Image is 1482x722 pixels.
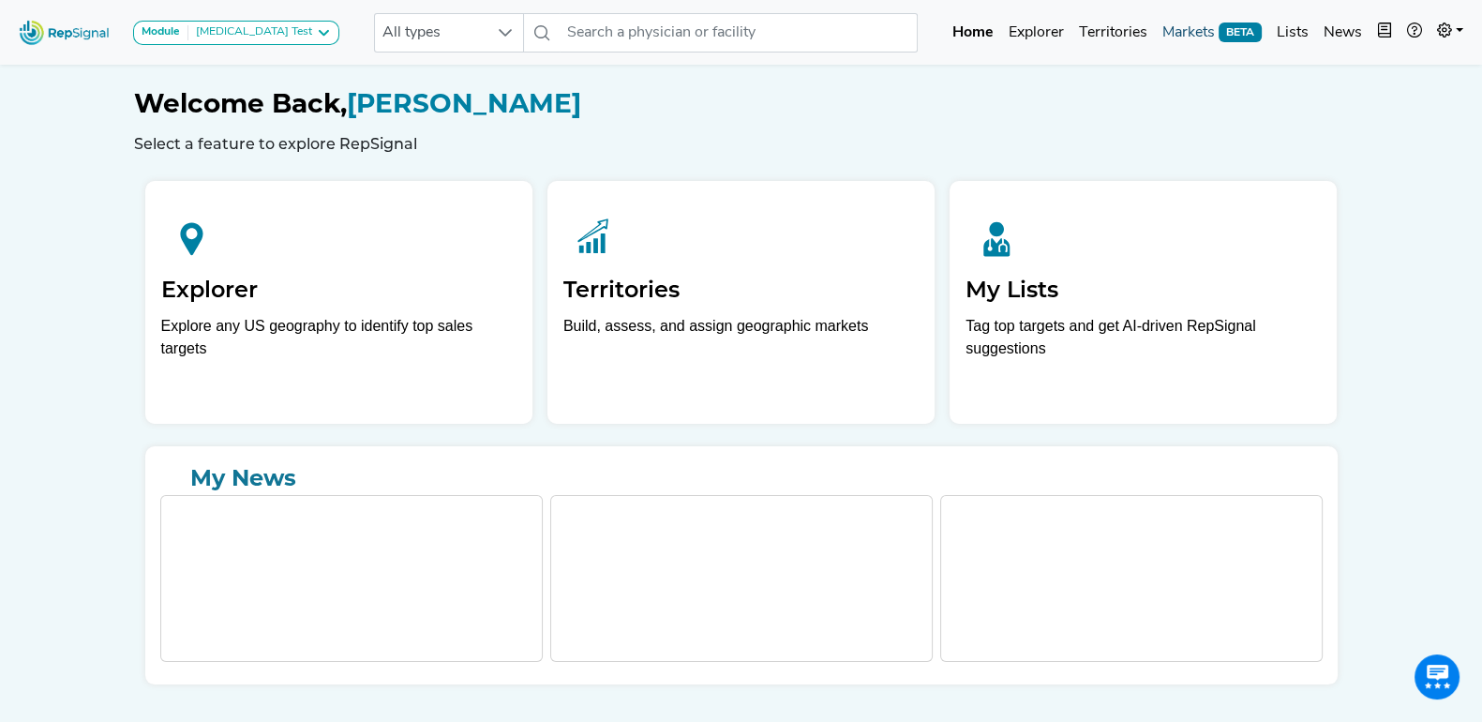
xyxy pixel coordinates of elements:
[161,315,516,360] div: Explore any US geography to identify top sales targets
[161,277,516,304] h2: Explorer
[945,14,1001,52] a: Home
[1219,23,1262,41] span: BETA
[1001,14,1071,52] a: Explorer
[1155,14,1269,52] a: MarketsBETA
[375,14,487,52] span: All types
[950,181,1337,424] a: My ListsTag top targets and get AI-driven RepSignal suggestions
[160,461,1323,495] a: My News
[563,315,919,370] p: Build, assess, and assign geographic markets
[188,25,312,40] div: [MEDICAL_DATA] Test
[563,277,919,304] h2: Territories
[133,21,339,45] button: Module[MEDICAL_DATA] Test
[560,13,918,53] input: Search a physician or facility
[966,315,1321,370] p: Tag top targets and get AI-driven RepSignal suggestions
[1370,14,1400,52] button: Intel Book
[134,88,1349,120] h1: [PERSON_NAME]
[1269,14,1316,52] a: Lists
[966,277,1321,304] h2: My Lists
[547,181,935,424] a: TerritoriesBuild, assess, and assign geographic markets
[134,135,1349,153] h6: Select a feature to explore RepSignal
[134,87,347,119] span: Welcome Back,
[142,26,180,38] strong: Module
[1316,14,1370,52] a: News
[145,181,532,424] a: ExplorerExplore any US geography to identify top sales targets
[1071,14,1155,52] a: Territories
